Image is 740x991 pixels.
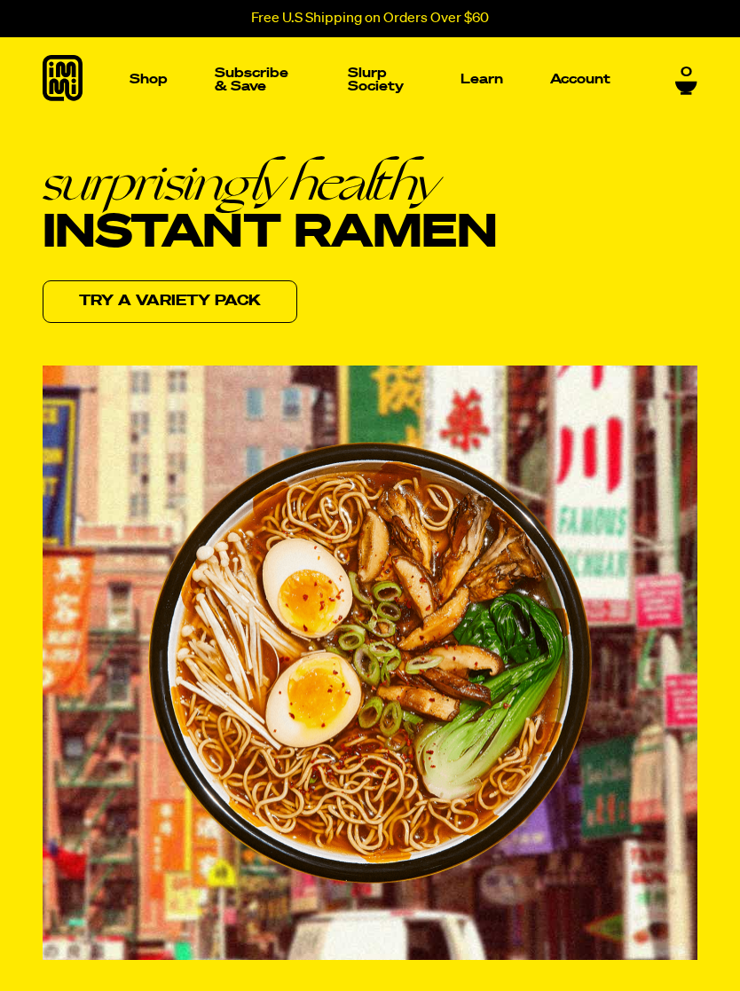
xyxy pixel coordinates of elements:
[453,37,510,122] a: Learn
[675,64,697,94] a: 0
[148,442,592,885] img: Ramen bowl
[681,64,692,80] span: 0
[122,37,175,122] a: Shop
[348,67,413,93] p: Slurp Society
[130,73,168,86] p: Shop
[341,59,421,100] a: Slurp Society
[215,67,301,93] p: Subscribe & Save
[461,73,503,86] p: Learn
[122,37,618,122] nav: Main navigation
[208,59,308,100] a: Subscribe & Save
[550,73,610,86] p: Account
[43,280,297,323] a: Try a variety pack
[251,11,489,27] p: Free U.S Shipping on Orders Over $60
[43,157,497,258] h1: Instant Ramen
[43,157,497,208] em: surprisingly healthy
[543,66,618,93] a: Account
